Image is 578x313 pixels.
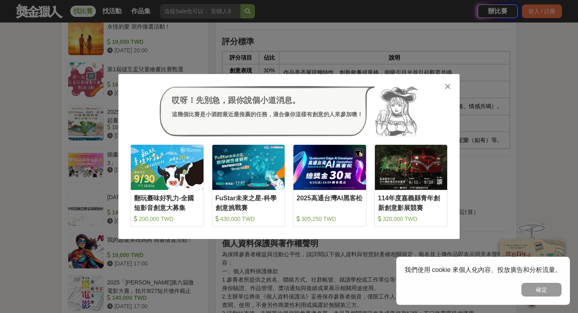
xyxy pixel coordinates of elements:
[297,215,363,223] div: 305,250 TWD
[134,194,200,212] div: 翻玩臺味好乳力-全國短影音創意大募集
[130,144,204,227] a: Cover Image翻玩臺味好乳力-全國短影音創意大募集 200,000 TWD
[216,194,282,212] div: FuStar未來之星-科學創意挑戰賽
[375,145,448,189] img: Cover Image
[521,283,562,297] button: 確定
[293,145,366,189] img: Cover Image
[374,144,448,227] a: Cover Image114年度嘉義縣青年創新創意影展競賽 320,000 TWD
[172,94,363,106] div: 哎呀！先別急，跟你說個小道消息。
[297,194,363,212] div: 2025高通台灣AI黑客松
[212,144,285,227] a: Cover ImageFuStar未來之星-科學創意挑戰賽 430,000 TWD
[172,110,363,119] div: 這幾個比賽是小酒館最近最推薦的任務，適合像你這樣有創意的人來參加噢！
[212,145,285,189] img: Cover Image
[134,215,200,223] div: 200,000 TWD
[293,144,366,227] a: Cover Image2025高通台灣AI黑客松 305,250 TWD
[378,194,444,212] div: 114年度嘉義縣青年創新創意影展競賽
[131,145,204,189] img: Cover Image
[216,215,282,223] div: 430,000 TWD
[378,215,444,223] div: 320,000 TWD
[375,86,418,137] img: Avatar
[405,266,562,273] span: 我們使用 cookie 來個人化內容、投放廣告和分析流量。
